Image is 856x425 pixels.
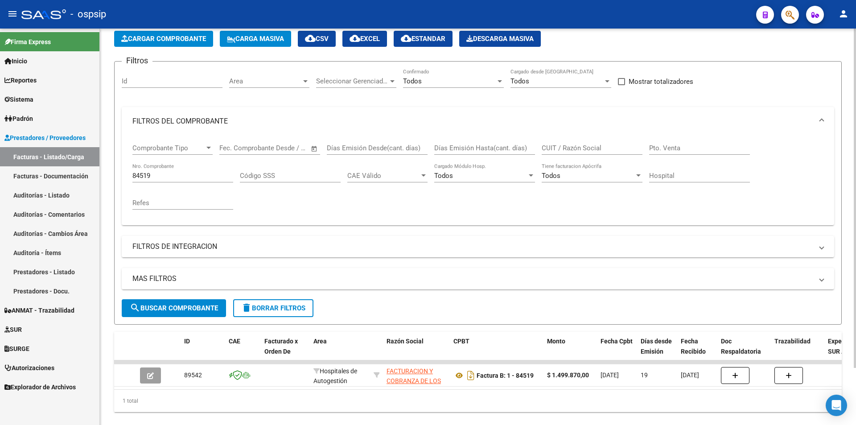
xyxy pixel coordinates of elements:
span: EXCEL [350,35,380,43]
datatable-header-cell: Fecha Recibido [677,332,717,371]
span: ID [184,338,190,345]
span: Hospitales de Autogestión [313,367,357,385]
span: Trazabilidad [774,338,811,345]
datatable-header-cell: CAE [225,332,261,371]
span: Razón Social [387,338,424,345]
mat-icon: search [130,302,140,313]
datatable-header-cell: Facturado x Orden De [261,332,310,371]
span: Días desde Emisión [641,338,672,355]
span: [DATE] [601,371,619,379]
span: SURGE [4,344,29,354]
datatable-header-cell: Area [310,332,370,371]
span: Cargar Comprobante [121,35,206,43]
span: FACTURACION Y COBRANZA DE LOS EFECTORES PUBLICOS S.E. [387,367,441,405]
mat-panel-title: FILTROS DEL COMPROBANTE [132,116,813,126]
span: Prestadores / Proveedores [4,133,86,143]
span: ANMAT - Trazabilidad [4,305,74,315]
h3: Filtros [122,54,152,67]
span: CAE Válido [347,172,420,180]
span: Todos [403,77,422,85]
button: Cargar Comprobante [114,31,213,47]
span: Doc Respaldatoria [721,338,761,355]
span: Todos [510,77,529,85]
datatable-header-cell: Días desde Emisión [637,332,677,371]
span: Todos [434,172,453,180]
mat-icon: delete [241,302,252,313]
span: Explorador de Archivos [4,382,76,392]
span: Firma Express [4,37,51,47]
span: Sistema [4,95,33,104]
input: Fecha inicio [219,144,255,152]
i: Descargar documento [465,368,477,383]
button: Descarga Masiva [459,31,541,47]
mat-panel-title: FILTROS DE INTEGRACION [132,242,813,252]
span: Todos [542,172,560,180]
datatable-header-cell: Fecha Cpbt [597,332,637,371]
button: Estandar [394,31,453,47]
strong: $ 1.499.870,00 [547,371,589,379]
span: Borrar Filtros [241,304,305,312]
span: Area [313,338,327,345]
span: CAE [229,338,240,345]
datatable-header-cell: Trazabilidad [771,332,824,371]
datatable-header-cell: Monto [543,332,597,371]
span: Fecha Recibido [681,338,706,355]
datatable-header-cell: CPBT [450,332,543,371]
span: Buscar Comprobante [130,304,218,312]
div: 30715497456 [387,366,446,385]
div: FILTROS DEL COMPROBANTE [122,136,834,225]
span: Monto [547,338,565,345]
mat-icon: cloud_download [305,33,316,44]
mat-panel-title: MAS FILTROS [132,274,813,284]
span: Estandar [401,35,445,43]
button: Buscar Comprobante [122,299,226,317]
span: Facturado x Orden De [264,338,298,355]
app-download-masive: Descarga masiva de comprobantes (adjuntos) [459,31,541,47]
span: Padrón [4,114,33,124]
span: Seleccionar Gerenciador [316,77,388,85]
mat-icon: cloud_download [401,33,412,44]
span: [DATE] [681,371,699,379]
span: 89542 [184,371,202,379]
span: Area [229,77,301,85]
mat-expansion-panel-header: MAS FILTROS [122,268,834,289]
span: Fecha Cpbt [601,338,633,345]
div: Open Intercom Messenger [826,395,847,416]
button: EXCEL [342,31,387,47]
button: Carga Masiva [220,31,291,47]
span: Carga Masiva [227,35,284,43]
span: - ospsip [70,4,106,24]
span: Mostrar totalizadores [629,76,693,87]
span: Inicio [4,56,27,66]
strong: Factura B: 1 - 84519 [477,372,534,379]
button: Open calendar [309,144,320,154]
span: CSV [305,35,329,43]
mat-icon: menu [7,8,18,19]
div: 1 total [114,390,842,412]
span: Descarga Masiva [466,35,534,43]
mat-expansion-panel-header: FILTROS DE INTEGRACION [122,236,834,257]
mat-expansion-panel-header: FILTROS DEL COMPROBANTE [122,107,834,136]
span: Comprobante Tipo [132,144,205,152]
datatable-header-cell: ID [181,332,225,371]
input: Fecha fin [263,144,307,152]
button: Borrar Filtros [233,299,313,317]
span: 19 [641,371,648,379]
span: Autorizaciones [4,363,54,373]
datatable-header-cell: Razón Social [383,332,450,371]
button: CSV [298,31,336,47]
span: Reportes [4,75,37,85]
mat-icon: person [838,8,849,19]
datatable-header-cell: Doc Respaldatoria [717,332,771,371]
span: SUR [4,325,22,334]
span: CPBT [453,338,469,345]
mat-icon: cloud_download [350,33,360,44]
